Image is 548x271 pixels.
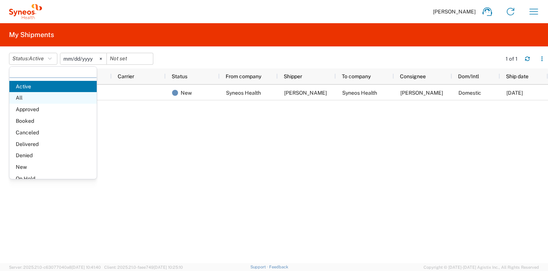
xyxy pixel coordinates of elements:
span: Shipper [284,73,302,79]
span: [DATE] 10:41:40 [72,265,101,270]
span: Status [172,73,187,79]
span: Dom/Intl [458,73,479,79]
span: Carrier [118,73,134,79]
span: Denied [9,150,97,161]
span: Server: 2025.21.0-c63077040a8 [9,265,101,270]
span: Client: 2025.21.0-faee749 [104,265,183,270]
span: Approved [9,104,97,115]
span: All [9,92,97,104]
span: To company [342,73,371,79]
span: Copyright © [DATE]-[DATE] Agistix Inc., All Rights Reserved [424,264,539,271]
span: Consignee [400,73,426,79]
span: Canceled [9,127,97,138]
input: Not set [107,53,153,64]
button: Status:Active [9,53,57,65]
span: Active [9,81,97,92]
span: [PERSON_NAME] [433,8,476,15]
span: Varun Vemula [400,90,443,96]
div: 1 of 1 [506,55,519,62]
input: Not set [60,53,106,64]
span: From company [226,73,261,79]
span: Syneos Health [226,90,261,96]
span: Domestic [458,90,481,96]
a: Feedback [269,265,288,269]
span: Jay Foulger [284,90,327,96]
span: Syneos Health [342,90,377,96]
span: 10/15/2025 [506,90,523,96]
span: Booked [9,115,97,127]
a: Support [250,265,269,269]
h2: My Shipments [9,30,54,39]
span: [DATE] 10:25:10 [154,265,183,270]
span: New [181,85,192,101]
span: Ship date [506,73,529,79]
span: On Hold [9,173,97,185]
span: Delivered [9,138,97,150]
span: New [9,161,97,173]
span: Active [29,55,44,61]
